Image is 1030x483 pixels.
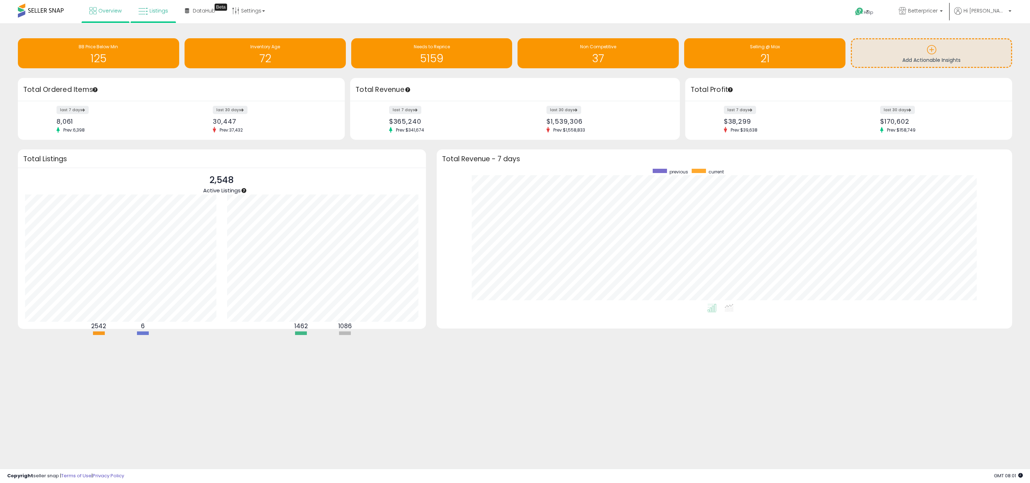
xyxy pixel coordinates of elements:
[902,56,961,64] span: Add Actionable Insights
[98,7,122,14] span: Overview
[215,4,227,11] div: Tooltip anchor
[688,53,842,64] h1: 21
[708,169,724,175] span: current
[855,7,864,16] i: Get Help
[338,322,352,330] b: 1086
[149,7,168,14] span: Listings
[241,187,247,194] div: Tooltip anchor
[724,106,756,114] label: last 7 days
[91,322,106,330] b: 2542
[188,53,342,64] h1: 72
[324,337,367,344] div: Not Repriced
[355,85,675,95] h3: Total Revenue
[392,127,428,133] span: Prev: $341,674
[963,7,1006,14] span: Hi [PERSON_NAME]
[880,106,915,114] label: last 30 days
[355,53,509,64] h1: 5159
[954,7,1011,23] a: Hi [PERSON_NAME]
[216,127,246,133] span: Prev: 37,432
[550,127,589,133] span: Prev: $1,558,833
[404,87,411,93] div: Tooltip anchor
[57,106,89,114] label: last 7 days
[23,156,421,162] h3: Total Listings
[880,118,1000,125] div: $170,602
[351,38,512,68] a: Needs to Reprice 5159
[60,127,88,133] span: Prev: 6,398
[669,169,688,175] span: previous
[250,44,280,50] span: Inventory Age
[203,173,241,187] p: 2,548
[294,322,308,330] b: 1462
[521,53,675,64] h1: 37
[727,87,734,93] div: Tooltip anchor
[389,106,421,114] label: last 7 days
[203,187,241,194] span: Active Listings
[864,9,873,15] span: Help
[852,39,1011,67] a: Add Actionable Insights
[727,127,761,133] span: Prev: $39,638
[23,85,339,95] h3: Total Ordered Items
[580,44,616,50] span: Non Competitive
[414,44,450,50] span: Needs to Reprice
[57,118,176,125] div: 8,061
[18,38,179,68] a: BB Price Below Min 125
[389,118,510,125] div: $365,240
[185,38,346,68] a: Inventory Age 72
[724,118,843,125] div: $38,299
[213,118,332,125] div: 30,447
[849,2,887,23] a: Help
[684,38,845,68] a: Selling @ Max 21
[546,106,581,114] label: last 30 days
[883,127,919,133] span: Prev: $158,749
[21,53,176,64] h1: 125
[546,118,667,125] div: $1,539,306
[691,85,1007,95] h3: Total Profit
[79,44,118,50] span: BB Price Below Min
[193,7,215,14] span: DataHub
[908,7,938,14] span: Betterpricer
[141,322,145,330] b: 6
[92,87,98,93] div: Tooltip anchor
[121,337,164,344] div: FBM
[280,337,323,344] div: Repriced
[750,44,780,50] span: Selling @ Max
[77,337,120,344] div: FBA
[518,38,679,68] a: Non Competitive 37
[213,106,247,114] label: last 30 days
[442,156,1007,162] h3: Total Revenue - 7 days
